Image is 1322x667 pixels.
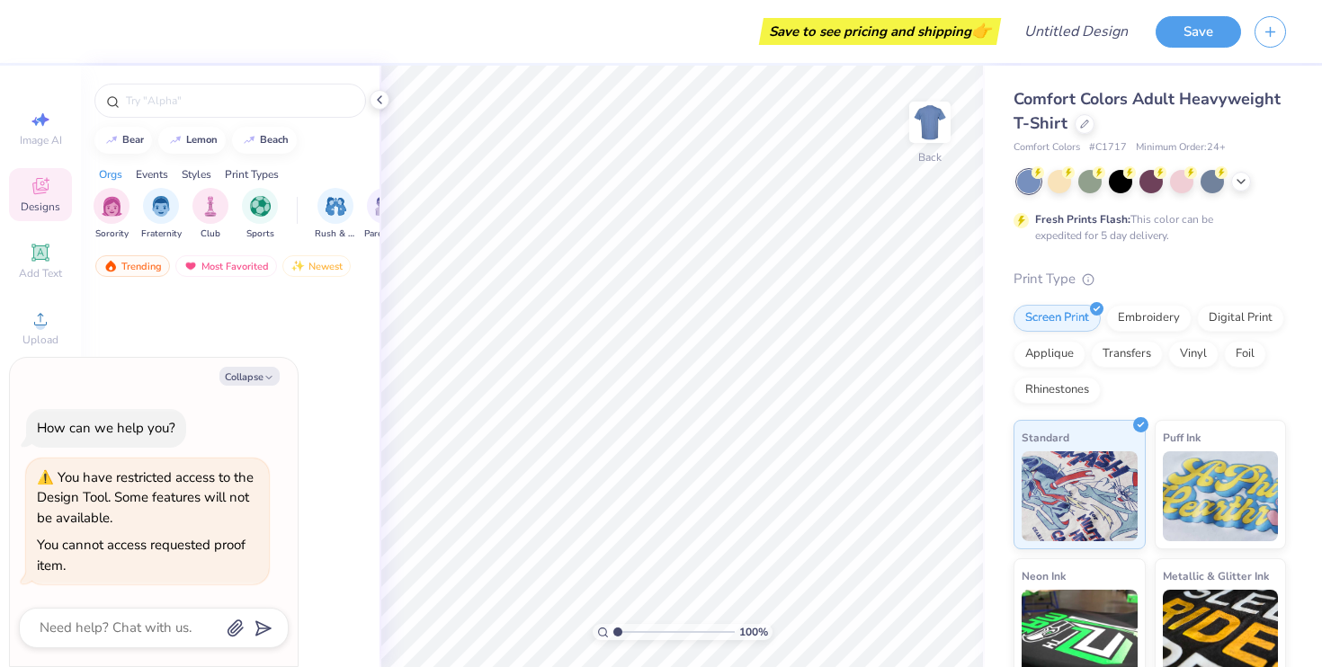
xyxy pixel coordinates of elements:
[22,333,58,347] span: Upload
[94,188,130,241] div: filter for Sorority
[1022,451,1138,541] img: Standard
[364,227,406,241] span: Parent's Weekend
[232,127,297,154] button: beach
[1035,211,1256,244] div: This color can be expedited for 5 day delivery.
[183,260,198,272] img: most_fav.gif
[182,166,211,182] div: Styles
[1163,566,1269,585] span: Metallic & Glitter Ink
[1163,451,1279,541] img: Puff Ink
[192,188,228,241] button: filter button
[282,255,351,277] div: Newest
[290,260,305,272] img: Newest.gif
[1035,212,1130,227] strong: Fresh Prints Flash:
[1014,140,1080,156] span: Comfort Colors
[158,127,226,154] button: lemon
[136,166,168,182] div: Events
[1156,16,1241,48] button: Save
[326,196,346,217] img: Rush & Bid Image
[104,135,119,146] img: trend_line.gif
[1197,305,1284,332] div: Digital Print
[1022,566,1066,585] span: Neon Ink
[37,536,246,574] div: You cannot access requested proof item.
[918,149,942,165] div: Back
[95,255,170,277] div: Trending
[1014,305,1101,332] div: Screen Print
[315,188,356,241] div: filter for Rush & Bid
[175,255,277,277] div: Most Favorited
[141,188,182,241] button: filter button
[364,188,406,241] button: filter button
[315,188,356,241] button: filter button
[242,188,278,241] button: filter button
[37,419,175,437] div: How can we help you?
[1022,428,1069,447] span: Standard
[1014,88,1281,134] span: Comfort Colors Adult Heavyweight T-Shirt
[250,196,271,217] img: Sports Image
[260,135,289,145] div: beach
[1136,140,1226,156] span: Minimum Order: 24 +
[19,266,62,280] span: Add Text
[315,227,356,241] span: Rush & Bid
[141,227,182,241] span: Fraternity
[971,20,991,41] span: 👉
[99,166,122,182] div: Orgs
[192,188,228,241] div: filter for Club
[764,18,996,45] div: Save to see pricing and shipping
[122,135,144,145] div: bear
[225,166,279,182] div: Print Types
[1168,341,1219,368] div: Vinyl
[1091,341,1163,368] div: Transfers
[124,92,354,110] input: Try "Alpha"
[1010,13,1142,49] input: Untitled Design
[375,196,396,217] img: Parent's Weekend Image
[102,196,122,217] img: Sorority Image
[1014,377,1101,404] div: Rhinestones
[1014,269,1286,289] div: Print Type
[364,188,406,241] div: filter for Parent's Weekend
[1089,140,1127,156] span: # C1717
[20,133,62,147] span: Image AI
[186,135,218,145] div: lemon
[1014,341,1085,368] div: Applique
[21,200,60,214] span: Designs
[1106,305,1192,332] div: Embroidery
[94,127,152,154] button: bear
[95,227,129,241] span: Sorority
[103,260,118,272] img: trending.gif
[242,135,256,146] img: trend_line.gif
[1224,341,1266,368] div: Foil
[201,196,220,217] img: Club Image
[201,227,220,241] span: Club
[912,104,948,140] img: Back
[141,188,182,241] div: filter for Fraternity
[219,367,280,386] button: Collapse
[94,188,130,241] button: filter button
[37,468,254,527] div: You have restricted access to the Design Tool. Some features will not be available.
[1163,428,1201,447] span: Puff Ink
[246,227,274,241] span: Sports
[168,135,183,146] img: trend_line.gif
[739,624,768,640] span: 100 %
[242,188,278,241] div: filter for Sports
[151,196,171,217] img: Fraternity Image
